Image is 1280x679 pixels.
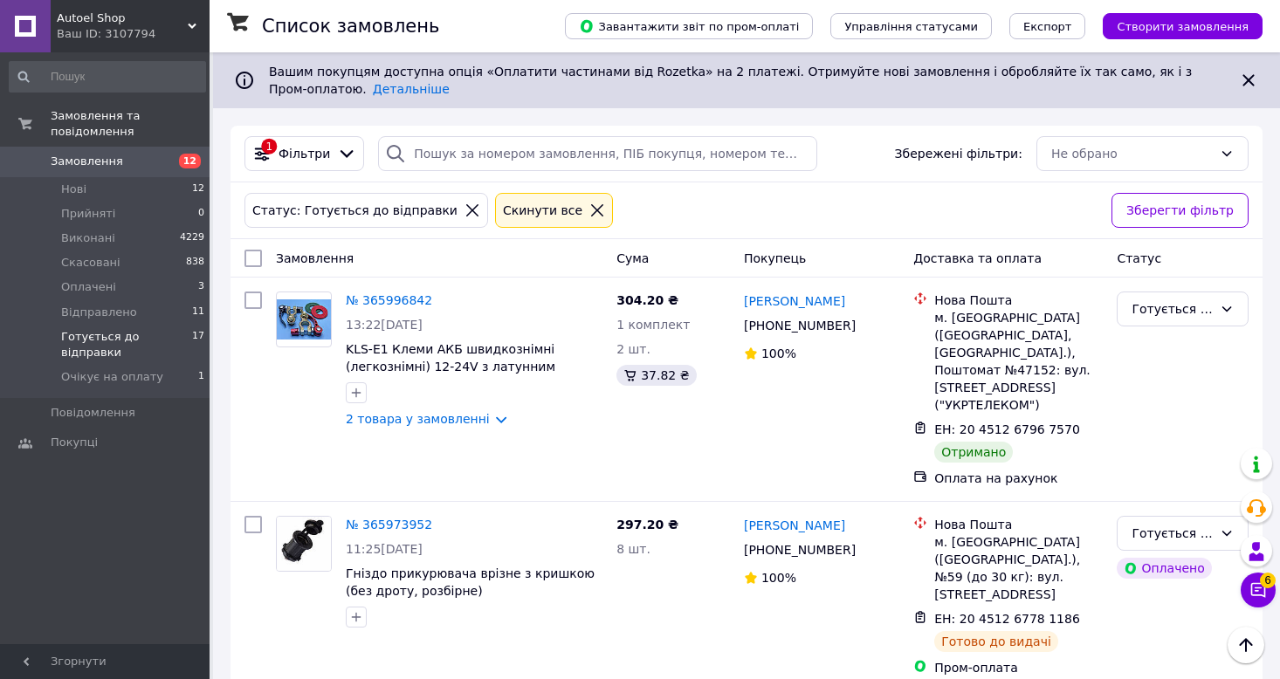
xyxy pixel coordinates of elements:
[346,293,432,307] a: № 365996842
[346,518,432,532] a: № 365973952
[844,20,978,33] span: Управління статусами
[616,365,696,386] div: 37.82 ₴
[934,442,1013,463] div: Отримано
[616,318,690,332] span: 1 комплект
[198,369,204,385] span: 1
[1132,299,1213,319] div: Готується до відправки
[1085,18,1263,32] a: Створити замовлення
[346,342,555,391] a: KLS-E1 Клеми АКБ швидкознімні (легкознімні) 12-24V з латунним покриттям, 2 шт.
[198,206,204,222] span: 0
[57,10,188,26] span: Autoel Shop
[761,346,796,360] span: 100%
[192,329,204,360] span: 17
[616,251,649,265] span: Cума
[61,206,115,222] span: Прийняті
[1132,524,1213,543] div: Готується до відправки
[1009,13,1086,39] button: Експорт
[616,342,650,356] span: 2 шт.
[565,13,813,39] button: Завантажити звіт по пром-оплаті
[1126,201,1234,220] span: Зберегти фільтр
[1241,573,1276,607] button: Чат з покупцем6
[934,659,1103,676] div: Пром-оплата
[51,154,123,169] span: Замовлення
[179,154,201,168] span: 12
[744,292,845,310] a: [PERSON_NAME]
[761,571,796,585] span: 100%
[616,293,678,307] span: 304.20 ₴
[934,533,1103,603] div: м. [GEOGRAPHIC_DATA] ([GEOGRAPHIC_DATA].), №59 (до 30 кг): вул. [STREET_ADDRESS]
[378,136,816,171] input: Пошук за номером замовлення, ПІБ покупця, номером телефону, Email, номером накладної
[1117,20,1249,33] span: Створити замовлення
[1051,144,1213,163] div: Не обрано
[269,65,1192,96] span: Вашим покупцям доступна опція «Оплатити частинами від Rozetka» на 2 платежі. Отримуйте нові замов...
[895,145,1022,162] span: Збережені фільтри:
[740,313,859,338] div: [PHONE_NUMBER]
[262,16,439,37] h1: Список замовлень
[346,542,423,556] span: 11:25[DATE]
[346,412,490,426] a: 2 товара у замовленні
[934,309,1103,414] div: м. [GEOGRAPHIC_DATA] ([GEOGRAPHIC_DATA], [GEOGRAPHIC_DATA].), Поштомат №47152: вул. [STREET_ADDRE...
[61,279,116,295] span: Оплачені
[346,566,595,598] a: Гніздо прикурювача врізне з кришкою (без дроту, розбірне)
[277,517,331,571] img: Фото товару
[61,255,120,271] span: Скасовані
[51,405,135,421] span: Повідомлення
[192,182,204,197] span: 12
[186,255,204,271] span: 838
[740,538,859,562] div: [PHONE_NUMBER]
[1260,572,1276,587] span: 6
[913,251,1042,265] span: Доставка та оплата
[192,305,204,320] span: 11
[51,108,210,140] span: Замовлення та повідомлення
[180,230,204,246] span: 4229
[744,517,845,534] a: [PERSON_NAME]
[279,145,330,162] span: Фільтри
[499,201,586,220] div: Cкинути все
[51,435,98,450] span: Покупці
[276,516,332,572] a: Фото товару
[61,329,192,360] span: Готується до відправки
[744,251,806,265] span: Покупець
[616,542,650,556] span: 8 шт.
[1228,627,1264,663] button: Наверх
[276,291,332,347] a: Фото товару
[1023,20,1072,33] span: Експорт
[57,26,210,42] div: Ваш ID: 3107794
[276,251,354,265] span: Замовлення
[934,516,1103,533] div: Нова Пошта
[1103,13,1263,39] button: Створити замовлення
[934,631,1058,652] div: Готово до видачі
[61,182,86,197] span: Нові
[934,422,1080,436] span: ЕН: 20 4512 6796 7570
[830,13,992,39] button: Управління статусами
[934,291,1103,309] div: Нова Пошта
[277,299,331,340] img: Фото товару
[1111,193,1249,228] button: Зберегти фільтр
[616,518,678,532] span: 297.20 ₴
[198,279,204,295] span: 3
[61,230,115,246] span: Виконані
[61,369,163,385] span: Очікує на оплату
[579,18,799,34] span: Завантажити звіт по пром-оплаті
[1117,558,1211,579] div: Оплачено
[249,201,461,220] div: Статус: Готується до відправки
[934,470,1103,487] div: Оплата на рахунок
[373,82,450,96] a: Детальніше
[61,305,137,320] span: Відправлено
[1117,251,1161,265] span: Статус
[934,612,1080,626] span: ЕН: 20 4512 6778 1186
[346,318,423,332] span: 13:22[DATE]
[9,61,206,93] input: Пошук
